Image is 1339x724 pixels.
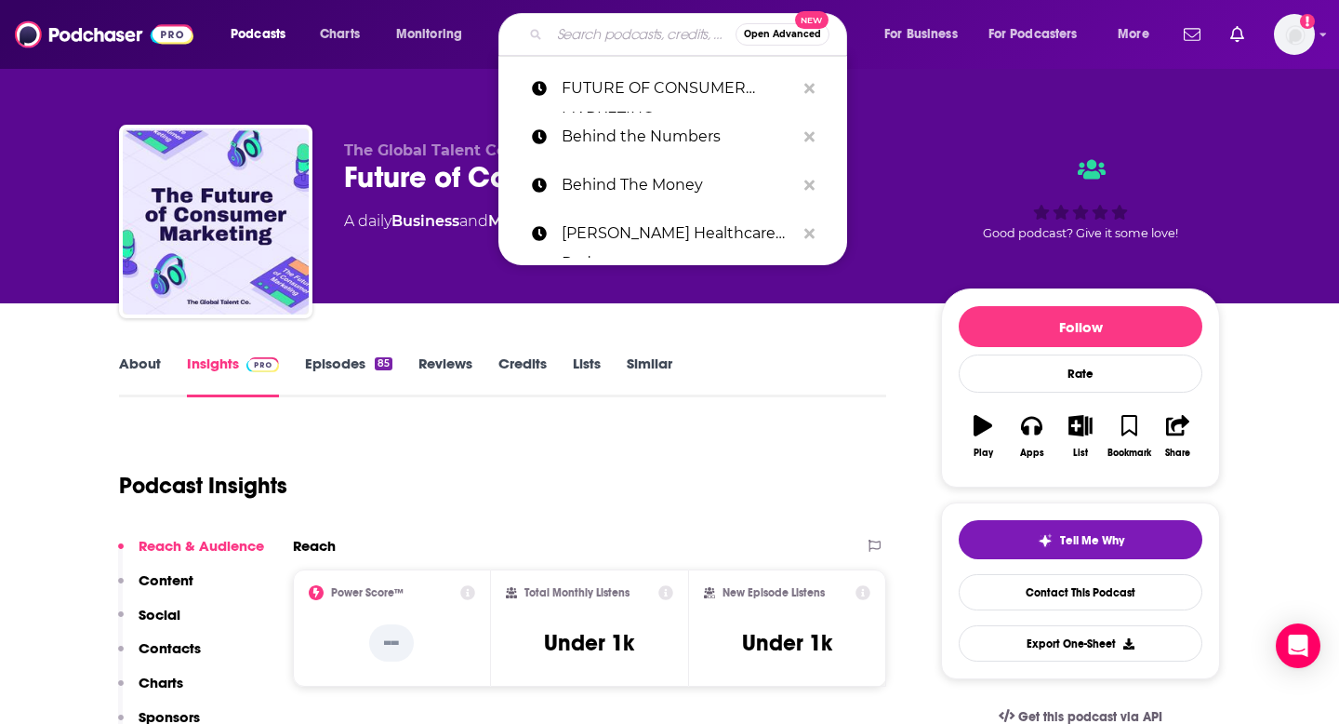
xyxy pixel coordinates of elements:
[305,355,392,397] a: Episodes85
[1107,448,1151,459] div: Bookmark
[959,625,1202,662] button: Export One-Sheet
[550,20,736,49] input: Search podcasts, credits, & more...
[744,30,821,39] span: Open Advanced
[1105,20,1173,49] button: open menu
[723,586,825,599] h2: New Episode Listens
[1154,403,1202,470] button: Share
[218,20,310,49] button: open menu
[119,355,161,397] a: About
[562,64,795,113] p: FUTURE OF CONSUMER MARKETING
[418,355,472,397] a: Reviews
[139,606,180,623] p: Social
[573,355,601,397] a: Lists
[974,448,993,459] div: Play
[123,128,309,315] img: Future of Consumer Marketing
[1118,21,1149,47] span: More
[246,357,279,372] img: Podchaser Pro
[959,355,1202,393] div: Rate
[498,209,847,258] a: [PERSON_NAME] Healthcare Podcast
[959,306,1202,347] button: Follow
[544,629,634,657] h3: Under 1k
[231,21,285,47] span: Podcasts
[118,606,180,640] button: Social
[118,674,183,708] button: Charts
[1300,14,1315,29] svg: Add a profile image
[459,212,488,230] span: and
[742,629,832,657] h3: Under 1k
[383,20,486,49] button: open menu
[375,357,392,370] div: 85
[119,472,287,500] h1: Podcast Insights
[331,586,404,599] h2: Power Score™
[1038,533,1053,548] img: tell me why sparkle
[1276,623,1320,668] div: Open Intercom Messenger
[959,574,1202,610] a: Contact This Podcast
[1060,533,1124,548] span: Tell Me Why
[1274,14,1315,55] button: Show profile menu
[498,113,847,161] a: Behind the Numbers
[562,161,795,209] p: Behind The Money
[1073,448,1088,459] div: List
[983,226,1178,240] span: Good podcast? Give it some love!
[488,212,568,230] a: Marketing
[1165,448,1190,459] div: Share
[736,23,829,46] button: Open AdvancedNew
[308,20,371,49] a: Charts
[118,537,264,571] button: Reach & Audience
[1056,403,1105,470] button: List
[959,403,1007,470] button: Play
[871,20,981,49] button: open menu
[1176,19,1208,50] a: Show notifications dropdown
[1007,403,1055,470] button: Apps
[627,355,672,397] a: Similar
[118,571,193,606] button: Content
[396,21,462,47] span: Monitoring
[1223,19,1252,50] a: Show notifications dropdown
[941,141,1220,257] div: Good podcast? Give it some love!
[1274,14,1315,55] span: Logged in as PTEPR25
[344,210,628,233] div: A daily podcast
[139,537,264,555] p: Reach & Audience
[562,209,795,258] p: Becker’s Healthcare Podcast
[1105,403,1153,470] button: Bookmark
[344,141,510,159] span: The Global Talent Co.
[320,21,360,47] span: Charts
[562,113,795,161] p: Behind the Numbers
[1274,14,1315,55] img: User Profile
[15,17,193,52] img: Podchaser - Follow, Share and Rate Podcasts
[498,161,847,209] a: Behind The Money
[524,586,630,599] h2: Total Monthly Listens
[959,520,1202,559] button: tell me why sparkleTell Me Why
[139,639,201,657] p: Contacts
[498,64,847,113] a: FUTURE OF CONSUMER MARKETING
[988,21,1078,47] span: For Podcasters
[884,21,958,47] span: For Business
[187,355,279,397] a: InsightsPodchaser Pro
[391,212,459,230] a: Business
[139,674,183,691] p: Charts
[293,537,336,555] h2: Reach
[498,355,547,397] a: Credits
[118,639,201,674] button: Contacts
[139,571,193,589] p: Content
[369,624,414,662] p: --
[976,20,1105,49] button: open menu
[795,11,829,29] span: New
[1020,448,1044,459] div: Apps
[516,13,865,56] div: Search podcasts, credits, & more...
